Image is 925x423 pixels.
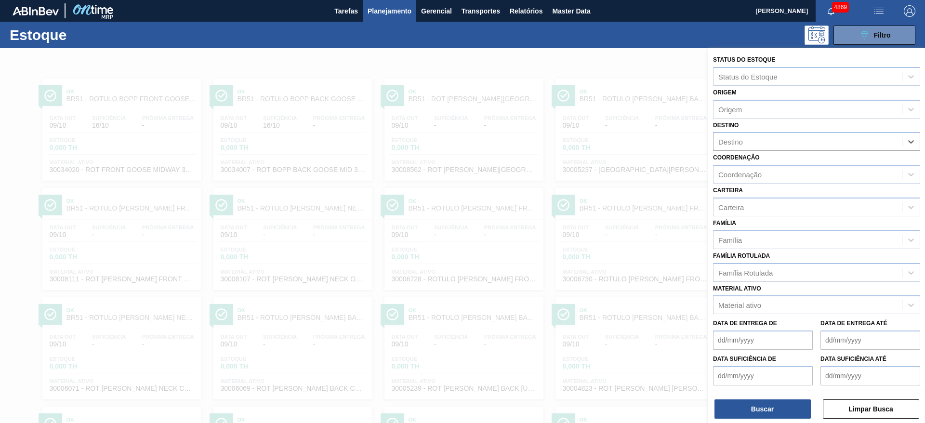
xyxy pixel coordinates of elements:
div: Status do Estoque [718,72,778,80]
label: Data de Entrega de [713,320,777,327]
div: Material ativo [718,301,761,309]
span: Relatórios [510,5,542,17]
label: Origem [713,89,737,96]
div: Destino [718,138,743,146]
div: Coordenação [718,171,762,179]
img: userActions [873,5,885,17]
label: Carteira [713,187,743,194]
h1: Estoque [10,29,154,40]
label: Data de Entrega até [820,320,887,327]
button: Notificações [816,4,846,18]
div: Pogramando: nenhum usuário selecionado [805,26,829,45]
label: Coordenação [713,154,760,161]
span: Transportes [462,5,500,17]
span: Master Data [552,5,590,17]
label: Data suficiência até [820,356,886,362]
input: dd/mm/yyyy [820,330,920,350]
div: Origem [718,105,742,113]
label: Família [713,220,736,226]
input: dd/mm/yyyy [820,366,920,385]
span: Filtro [874,31,891,39]
input: dd/mm/yyyy [713,330,813,350]
span: Tarefas [334,5,358,17]
label: Destino [713,122,739,129]
label: Família Rotulada [713,252,770,259]
img: Logout [904,5,915,17]
span: 4869 [832,2,849,13]
button: Filtro [833,26,915,45]
div: Carteira [718,203,744,211]
label: Material ativo [713,285,761,292]
div: Família [718,236,742,244]
span: Gerencial [421,5,452,17]
div: Família Rotulada [718,268,773,277]
input: dd/mm/yyyy [713,366,813,385]
span: Planejamento [368,5,411,17]
img: TNhmsLtSVTkK8tSr43FrP2fwEKptu5GPRR3wAAAABJRU5ErkJggg== [13,7,59,15]
label: Data suficiência de [713,356,776,362]
label: Status do Estoque [713,56,775,63]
